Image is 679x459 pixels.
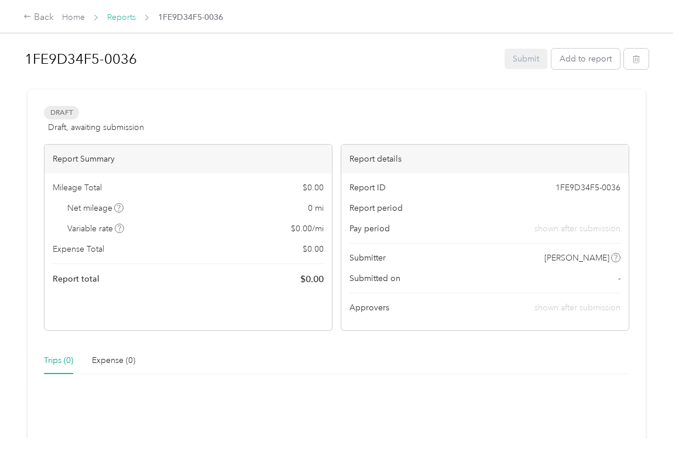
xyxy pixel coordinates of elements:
[300,272,324,286] span: $ 0.00
[23,11,54,25] div: Back
[44,145,332,173] div: Report Summary
[349,252,386,264] span: Submitter
[534,222,620,235] span: shown after submission
[44,106,79,119] span: Draft
[53,243,104,255] span: Expense Total
[349,222,390,235] span: Pay period
[44,354,73,367] div: Trips (0)
[534,303,620,313] span: shown after submission
[53,181,102,194] span: Mileage Total
[291,222,324,235] span: $ 0.00 / mi
[618,272,620,285] span: -
[544,252,609,264] span: [PERSON_NAME]
[303,181,324,194] span: $ 0.00
[551,49,620,69] button: Add to report
[67,202,124,214] span: Net mileage
[53,273,100,285] span: Report total
[341,145,629,173] div: Report details
[349,272,400,285] span: Submitted on
[613,393,679,459] iframe: Everlance-gr Chat Button Frame
[158,11,223,23] span: 1FE9D34F5-0036
[555,181,620,194] span: 1FE9D34F5-0036
[303,243,324,255] span: $ 0.00
[67,222,125,235] span: Variable rate
[349,302,389,314] span: Approvers
[107,12,136,22] a: Reports
[62,12,85,22] a: Home
[349,181,386,194] span: Report ID
[349,202,403,214] span: Report period
[48,121,144,133] span: Draft, awaiting submission
[25,45,496,73] h1: 1FE9D34F5-0036
[92,354,135,367] div: Expense (0)
[308,202,324,214] span: 0 mi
